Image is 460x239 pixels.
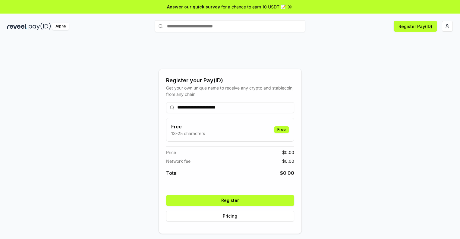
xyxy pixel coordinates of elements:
[282,158,294,164] span: $ 0.00
[166,76,294,85] div: Register your Pay(ID)
[166,85,294,97] div: Get your own unique name to receive any crypto and stablecoin, from any chain
[166,211,294,222] button: Pricing
[394,21,437,32] button: Register Pay(ID)
[282,149,294,156] span: $ 0.00
[29,23,51,30] img: pay_id
[167,4,220,10] span: Answer our quick survey
[166,169,178,177] span: Total
[52,23,69,30] div: Alpha
[280,169,294,177] span: $ 0.00
[171,130,205,137] p: 13-25 characters
[166,158,191,164] span: Network fee
[166,195,294,206] button: Register
[274,126,289,133] div: Free
[171,123,205,130] h3: Free
[221,4,286,10] span: for a chance to earn 10 USDT 📝
[7,23,27,30] img: reveel_dark
[166,149,176,156] span: Price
